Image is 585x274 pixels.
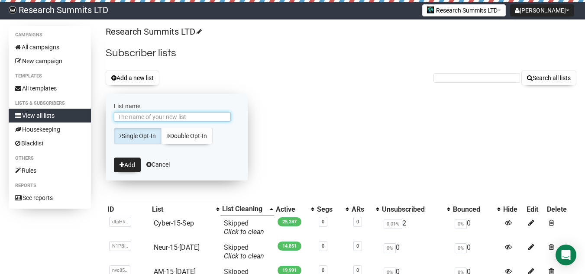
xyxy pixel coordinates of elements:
th: Hide: No sort applied, sorting is disabled [501,203,525,216]
a: Rules [9,164,91,177]
div: Unsubscribed [382,205,443,214]
span: Skipped [224,219,264,236]
span: 0% [455,219,467,229]
button: Search all lists [521,71,576,85]
span: 0.01% [384,219,402,229]
span: 0% [455,243,467,253]
div: Bounced [453,205,493,214]
button: [PERSON_NAME] [510,4,574,16]
div: ARs [352,205,372,214]
th: ID: No sort applied, sorting is disabled [106,203,150,216]
a: Neur-15-[DATE] [154,243,200,251]
td: 0 [380,240,451,264]
td: 0 [451,216,501,240]
th: Bounced: No sort applied, activate to apply an ascending sort [451,203,501,216]
a: Double Opt-In [161,128,213,144]
a: 0 [322,243,324,249]
a: View all lists [9,109,91,122]
div: Edit [527,205,543,214]
label: List name [114,102,239,110]
th: Active: No sort applied, activate to apply an ascending sort [274,203,315,216]
th: List: No sort applied, activate to apply an ascending sort [150,203,220,216]
th: Delete: No sort applied, sorting is disabled [545,203,576,216]
a: 0 [322,268,324,273]
div: ID [107,205,149,214]
a: Cancel [146,161,170,168]
span: 0% [384,243,396,253]
td: 0 [451,240,501,264]
a: See reports [9,191,91,205]
a: All campaigns [9,40,91,54]
th: ARs: No sort applied, activate to apply an ascending sort [350,203,381,216]
button: Research Summits LTD [422,4,506,16]
div: List Cleaning [222,205,265,213]
a: Research Summits LTD [106,26,200,37]
div: Delete [547,205,575,214]
td: 2 [380,216,451,240]
li: Others [9,153,91,164]
li: Lists & subscribers [9,98,91,109]
span: 14,851 [278,242,301,251]
a: 0 [322,219,324,225]
th: Edit: No sort applied, sorting is disabled [525,203,545,216]
button: Add a new list [106,71,159,85]
a: Click to clean [224,228,264,236]
div: List [152,205,212,214]
div: Active [276,205,307,214]
span: 25,247 [278,217,301,226]
img: bccbfd5974049ef095ce3c15df0eef5a [9,6,16,14]
th: Unsubscribed: No sort applied, activate to apply an ascending sort [380,203,451,216]
img: 2.jpg [427,6,434,13]
a: Click to clean [224,252,264,260]
span: N1PBi.. [109,241,131,251]
div: Hide [503,205,524,214]
h2: Subscriber lists [106,45,576,61]
span: dtpHR.. [109,217,131,227]
a: Cyber-15-Sep [154,219,194,227]
th: Segs: No sort applied, activate to apply an ascending sort [315,203,350,216]
button: Add [114,158,141,172]
a: All templates [9,81,91,95]
a: Blacklist [9,136,91,150]
th: List Cleaning: Ascending sort applied, activate to apply a descending sort [220,203,274,216]
li: Campaigns [9,30,91,40]
a: 0 [356,219,359,225]
a: 0 [356,243,359,249]
li: Templates [9,71,91,81]
a: Single Opt-In [114,128,162,144]
a: 0 [356,268,359,273]
li: Reports [9,181,91,191]
div: Segs [317,205,341,214]
input: The name of your new list [114,112,231,122]
span: Skipped [224,243,264,260]
div: Open Intercom Messenger [556,245,576,265]
a: New campaign [9,54,91,68]
a: Housekeeping [9,122,91,136]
